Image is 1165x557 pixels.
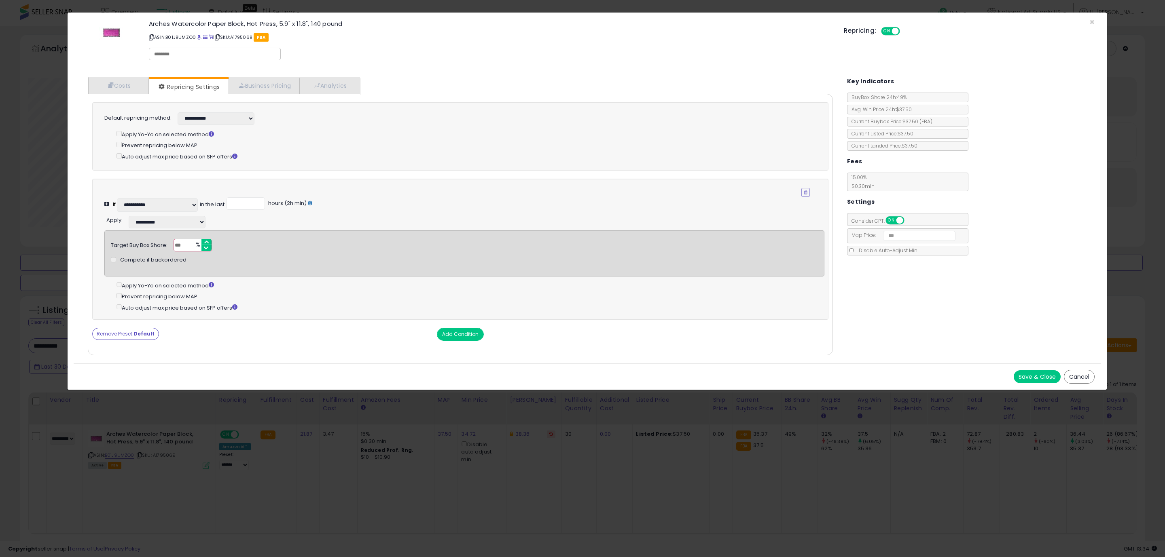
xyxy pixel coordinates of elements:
[92,328,159,340] button: Remove Preset:
[116,129,810,138] div: Apply Yo-Yo on selected method
[254,33,269,42] span: FBA
[149,31,832,44] p: ASIN: B01J9UMZO0 | SKU: A1795069
[847,142,917,149] span: Current Landed Price: $37.50
[197,34,201,40] a: BuyBox page
[209,34,213,40] a: Your listing only
[116,152,810,160] div: Auto adjust max price based on SFP offers
[191,239,204,251] span: %
[116,303,824,312] div: Auto adjust max price based on SFP offers
[104,114,172,122] label: Default repricing method:
[804,190,807,195] i: Remove Condition
[847,217,915,224] span: Consider CPT:
[919,118,932,125] span: ( FBA )
[882,28,892,35] span: ON
[1089,16,1095,28] span: ×
[903,217,916,224] span: OFF
[847,156,862,167] h5: Fees
[899,28,912,35] span: OFF
[200,201,225,209] div: in the last
[116,140,810,149] div: Prevent repricing below MAP
[120,256,186,264] span: Compete if backordered
[149,21,832,27] h3: Arches Watercolor Paper Block, Hot Press, 5.9" x 11.8", 140 pound
[116,291,824,300] div: Prevent repricing below MAP
[149,79,228,95] a: Repricing Settings
[847,183,875,190] span: $0.30 min
[847,174,875,190] span: 15.00 %
[847,106,912,113] span: Avg. Win Price 24h: $37.50
[203,34,208,40] a: All offer listings
[847,232,955,238] span: Map Price:
[847,118,932,125] span: Current Buybox Price:
[133,330,155,337] strong: Default
[855,247,917,254] span: Disable Auto-Adjust Min
[267,199,307,207] span: hours (2h min)
[88,77,149,94] a: Costs
[99,21,123,45] img: 41HKMespnSL._SL60_.jpg
[847,94,907,101] span: BuyBox Share 24h: 49%
[902,118,932,125] span: $37.50
[847,197,875,207] h5: Settings
[229,77,299,94] a: Business Pricing
[847,130,913,137] span: Current Listed Price: $37.50
[106,216,121,224] span: Apply
[886,217,896,224] span: ON
[1064,370,1095,384] button: Cancel
[111,239,167,249] div: Target Buy Box Share:
[299,77,359,94] a: Analytics
[116,281,824,289] div: Apply Yo-Yo on selected method
[844,27,876,34] h5: Repricing:
[1014,370,1061,383] button: Save & Close
[437,328,484,341] button: Add Condition
[847,76,894,87] h5: Key Indicators
[106,214,123,224] div: :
